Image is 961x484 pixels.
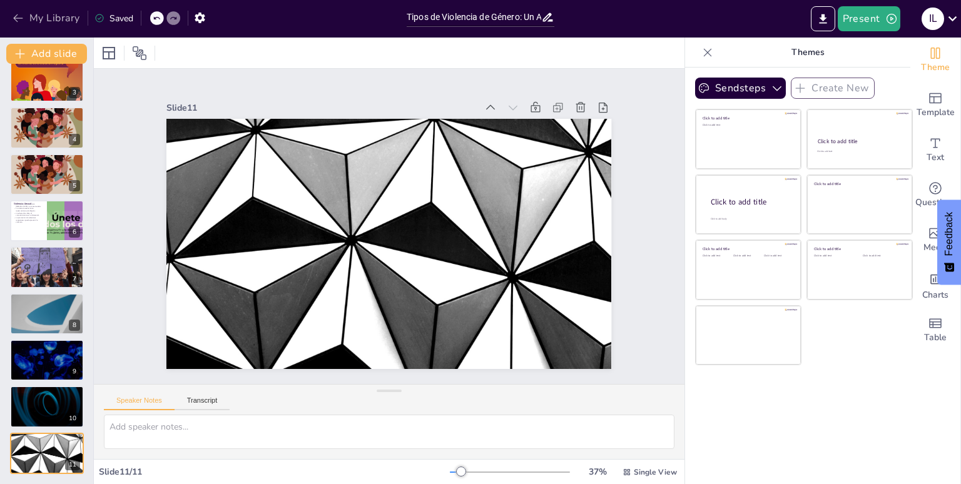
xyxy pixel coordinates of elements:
[65,413,80,424] div: 10
[69,366,80,377] div: 9
[817,150,900,153] div: Click to add text
[814,246,903,251] div: Click to add title
[48,436,63,451] button: Duplicate Slide
[634,467,677,477] span: Single View
[65,158,80,173] button: Delete Slide
[48,297,63,312] button: Duplicate Slide
[910,83,960,128] div: Add ready made slides
[69,226,80,238] div: 6
[582,466,613,478] div: 37 %
[400,161,638,377] div: Slide 11
[10,293,84,335] div: 8
[175,396,230,410] button: Transcript
[764,255,792,258] div: Click to add text
[14,202,43,206] p: Violencia Sexual
[711,218,790,221] div: Click to add body
[14,212,43,216] p: La educación sobre el consentimiento es fundamental.
[132,46,147,61] span: Position
[711,197,791,208] div: Click to add title
[910,173,960,218] div: Get real-time input from your audience
[915,196,956,209] span: Questions
[910,38,960,83] div: Change the overall theme
[65,459,80,470] div: 11
[69,180,80,191] div: 5
[65,250,80,265] button: Delete Slide
[14,208,43,212] p: La violencia sexual tiene repercusiones psicológicas.
[65,390,80,405] button: Delete Slide
[6,44,87,64] button: Add slide
[99,466,450,478] div: Slide 11 / 11
[818,138,901,145] div: Click to add title
[922,8,944,30] div: I L
[921,61,950,74] span: Theme
[922,6,944,31] button: I L
[910,128,960,173] div: Add text boxes
[910,218,960,263] div: Add images, graphics, shapes or video
[10,61,84,102] div: 3
[10,246,84,288] div: 7
[943,212,955,256] span: Feedback
[924,331,947,345] span: Table
[94,13,133,24] div: Saved
[814,255,853,258] div: Click to add text
[10,340,84,381] div: 9
[99,43,119,63] div: Layout
[407,8,541,26] input: Insert title
[910,308,960,353] div: Add a table
[703,116,792,121] div: Click to add title
[69,320,80,331] div: 8
[927,151,944,164] span: Text
[48,158,63,173] button: Duplicate Slide
[65,343,80,358] button: Delete Slide
[811,6,835,31] button: Export to PowerPoint
[863,255,902,258] div: Click to add text
[65,297,80,312] button: Delete Slide
[791,78,875,99] button: Create New
[65,204,80,219] button: Delete Slide
[923,241,948,255] span: Media
[48,390,63,405] button: Duplicate Slide
[104,396,175,410] button: Speaker Notes
[48,343,63,358] button: Duplicate Slide
[917,106,955,119] span: Template
[703,255,731,258] div: Click to add text
[10,154,84,195] div: 5
[10,107,84,148] div: 4
[48,250,63,265] button: Duplicate Slide
[937,199,961,285] button: Feedback - Show survey
[10,200,84,241] div: 6
[69,273,80,285] div: 7
[814,181,903,186] div: Click to add title
[65,111,80,126] button: Delete Slide
[69,134,80,145] div: 4
[733,255,761,258] div: Click to add text
[65,436,80,451] button: Delete Slide
[718,38,898,68] p: Themes
[910,263,960,308] div: Add charts and graphs
[922,288,948,302] span: Charts
[48,204,63,219] button: Duplicate Slide
[48,64,63,79] button: Duplicate Slide
[10,386,84,427] div: 10
[14,203,43,207] p: La violencia sexual abarca [MEDICAL_DATA] no consensuados.
[69,87,80,98] div: 3
[695,78,786,99] button: Sendsteps
[703,246,792,251] div: Click to add title
[65,64,80,79] button: Delete Slide
[838,6,900,31] button: Present
[9,8,85,28] button: My Library
[14,216,43,223] p: La promoción de relaciones respetuosas puede prevenir la violencia.
[48,111,63,126] button: Duplicate Slide
[10,433,84,474] div: 11
[703,124,792,127] div: Click to add text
